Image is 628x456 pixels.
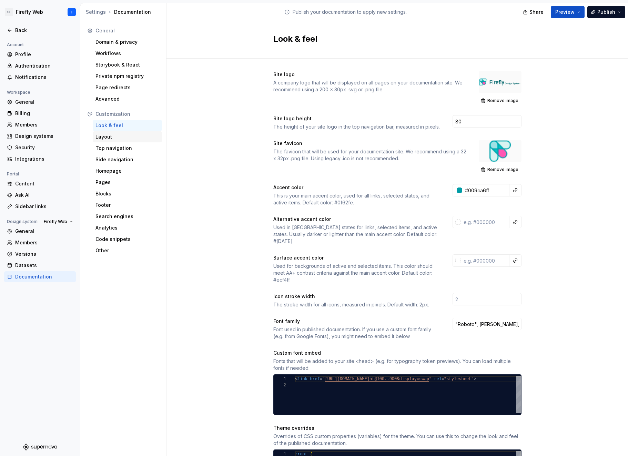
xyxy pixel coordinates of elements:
span: Publish [597,9,615,16]
a: Private npm registry [93,71,162,82]
input: 2 [453,293,521,305]
span: Preview [555,9,575,16]
a: Layout [93,131,162,142]
div: Private npm registry [95,73,159,80]
span: rel [434,377,442,382]
a: Datasets [4,260,76,271]
span: Remove image [487,98,518,103]
a: Homepage [93,165,162,176]
div: 1 [274,376,286,382]
div: Accent color [273,184,440,191]
a: Profile [4,49,76,60]
div: Datasets [15,262,73,269]
button: Publish [587,6,625,18]
input: e.g. #000000 [461,254,509,267]
div: Workspace [4,88,33,97]
button: Preview [551,6,585,18]
div: Footer [95,202,159,209]
div: Custom font embed [273,349,521,356]
span: ht@100..900&display=swap [369,377,429,382]
div: Versions [15,251,73,257]
span: href [310,377,320,382]
span: > [474,377,476,382]
div: Theme overrides [273,425,521,432]
a: Domain & privacy [93,37,162,48]
div: Profile [15,51,73,58]
div: Billing [15,110,73,117]
div: Advanced [95,95,159,102]
div: Other [95,247,159,254]
a: Security [4,142,76,153]
div: Font family [273,318,440,325]
span: = [320,377,322,382]
div: Firefly Web [16,9,43,16]
div: Authentication [15,62,73,69]
input: e.g. #000000 [462,184,509,196]
span: " [429,377,431,382]
div: Documentation [86,9,163,16]
div: 2 [274,382,286,388]
div: The stroke width for all icons, measured in pixels. Default width: 2px. [273,301,440,308]
div: Analytics [95,224,159,231]
div: Fonts that will be added to your site <head> (e.g. for typography token previews). You can load m... [273,358,521,372]
a: Billing [4,108,76,119]
span: [URL][DOMAIN_NAME] [325,377,369,382]
div: Security [15,144,73,151]
a: Analytics [93,222,162,233]
div: Side navigation [95,156,159,163]
div: The favicon that will be used for your documentation site. We recommend using a 32 x 32px .png fi... [273,148,466,162]
span: Remove image [487,167,518,172]
div: A company logo that will be displayed on all pages on your documentation site. We recommend using... [273,79,466,93]
div: Storybook & React [95,61,159,68]
span: < [295,377,297,382]
div: Site logo [273,71,466,78]
div: Ask AI [15,192,73,199]
div: Layout [95,133,159,140]
div: Pages [95,179,159,186]
div: CF [5,8,13,16]
a: Members [4,119,76,130]
div: Workflows [95,50,159,57]
h2: Look & feel [273,33,513,44]
span: link [297,377,307,382]
div: Used in [GEOGRAPHIC_DATA] states for links, selected items, and active states. Usually darker or ... [273,224,440,245]
a: Versions [4,249,76,260]
a: General [4,226,76,237]
button: Remove image [479,96,521,105]
span: "stylesheet" [444,377,474,382]
div: Alternative accent color [273,216,440,223]
a: Storybook & React [93,59,162,70]
a: Side navigation [93,154,162,165]
a: General [4,97,76,108]
div: This is your main accent color, used for all links, selected states, and active items. Default co... [273,192,440,206]
div: The height of your site logo in the top navigation bar, measured in pixels. [273,123,440,130]
a: Integrations [4,153,76,164]
div: Domain & privacy [95,39,159,45]
a: Search engines [93,211,162,222]
div: Look & feel [95,122,159,129]
div: Members [15,239,73,246]
div: Notifications [15,74,73,81]
div: Account [4,41,27,49]
a: Design systems [4,131,76,142]
button: Remove image [479,165,521,174]
div: Page redirects [95,84,159,91]
div: Back [15,27,73,34]
button: Settings [86,9,106,16]
div: Sidebar links [15,203,73,210]
svg: Supernova Logo [23,444,57,450]
a: Footer [93,200,162,211]
a: Members [4,237,76,248]
a: Look & feel [93,120,162,131]
div: Content [15,180,73,187]
input: Inter, Arial, sans-serif [453,318,521,330]
a: Advanced [93,93,162,104]
div: Surface accent color [273,254,440,261]
div: Design system [4,217,40,226]
p: Publish your documentation to apply new settings. [293,9,407,16]
button: CFFirefly WebI [1,4,79,20]
a: Code snippets [93,234,162,245]
div: Blocks [95,190,159,197]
